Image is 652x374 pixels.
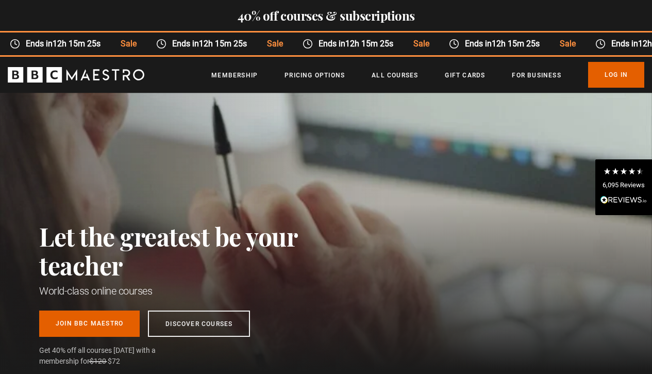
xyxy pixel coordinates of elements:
[445,70,485,80] a: Gift Cards
[600,180,647,189] div: 6,095 Reviews
[341,39,389,48] time: 12h 15m 25s
[309,38,399,50] span: Ends in
[39,345,178,367] span: Get 40% off all courses [DATE] with a membership for
[545,38,581,50] span: Sale
[16,38,106,50] span: Ends in
[595,159,652,215] div: 6,095 ReviewsRead All Reviews
[106,38,142,50] span: Sale
[148,311,250,337] a: Discover Courses
[600,196,647,203] img: REVIEWS.io
[455,38,545,50] span: Ends in
[39,311,140,337] a: Join BBC Maestro
[512,70,561,80] a: For business
[211,70,258,80] a: Membership
[372,70,418,80] a: All Courses
[90,357,106,365] span: $120
[399,38,434,50] span: Sale
[39,222,343,280] h2: Let the greatest be your teacher
[108,357,120,365] span: $72
[8,67,144,83] svg: BBC Maestro
[162,38,253,50] span: Ends in
[211,62,644,88] nav: Primary
[39,284,343,298] h1: World-class online courses
[195,39,243,48] time: 12h 15m 25s
[48,39,96,48] time: 12h 15m 25s
[603,167,644,175] div: 4.7 Stars
[488,39,536,48] time: 12h 15m 25s
[285,70,345,80] a: Pricing Options
[600,195,647,207] div: Read All Reviews
[253,38,288,50] span: Sale
[588,62,644,88] a: Log In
